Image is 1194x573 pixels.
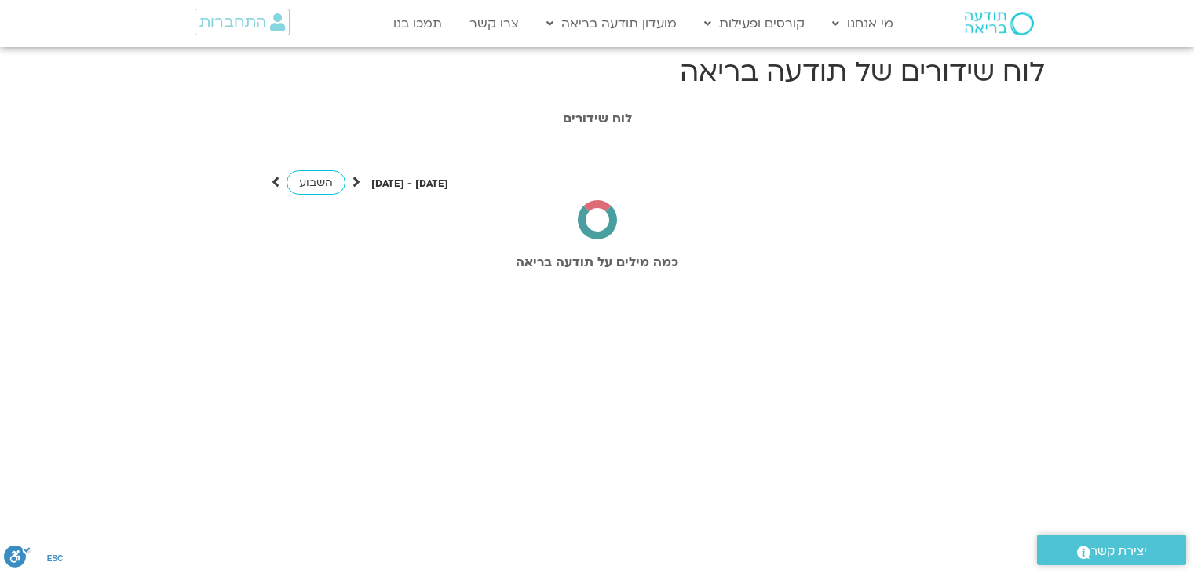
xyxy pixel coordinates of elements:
a: קורסים ופעילות [696,9,812,38]
span: השבוע [299,175,333,190]
a: יצירת קשר [1037,535,1186,565]
a: מי אנחנו [824,9,901,38]
span: יצירת קשר [1090,541,1147,562]
span: התחברות [199,13,266,31]
a: תמכו בנו [385,9,450,38]
p: [DATE] - [DATE] [371,176,448,192]
h1: לוח שידורים [158,111,1037,126]
a: מועדון תודעה בריאה [539,9,685,38]
img: תודעה בריאה [965,12,1034,35]
a: צרו קשר [462,9,527,38]
h1: לוח שידורים של תודעה בריאה [150,53,1045,91]
a: השבוע [287,170,345,195]
h2: כמה מילים על תודעה בריאה [158,255,1037,269]
a: התחברות [195,9,290,35]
